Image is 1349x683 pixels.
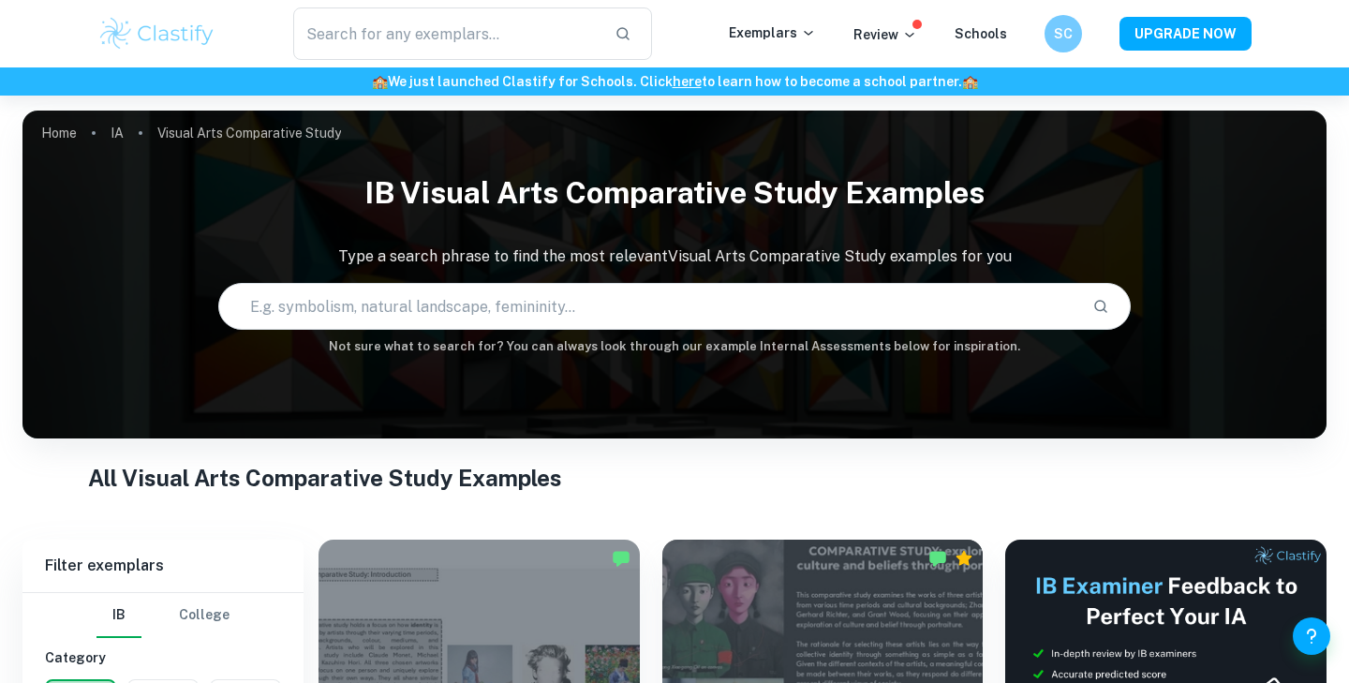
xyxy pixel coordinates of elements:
[293,7,600,60] input: Search for any exemplars...
[22,540,304,592] h6: Filter exemplars
[88,461,1262,495] h1: All Visual Arts Comparative Study Examples
[22,337,1327,356] h6: Not sure what to search for? You can always look through our example Internal Assessments below f...
[1293,617,1330,655] button: Help and Feedback
[955,26,1007,41] a: Schools
[96,593,141,638] button: IB
[97,15,216,52] img: Clastify logo
[1085,290,1117,322] button: Search
[1119,17,1252,51] button: UPGRADE NOW
[955,549,973,568] div: Premium
[22,245,1327,268] p: Type a search phrase to find the most relevant Visual Arts Comparative Study examples for you
[612,549,630,568] img: Marked
[673,74,702,89] a: here
[4,71,1345,92] h6: We just launched Clastify for Schools. Click to learn how to become a school partner.
[157,123,341,143] p: Visual Arts Comparative Study
[96,593,230,638] div: Filter type choice
[41,120,77,146] a: Home
[1045,15,1082,52] button: SC
[372,74,388,89] span: 🏫
[45,647,281,668] h6: Category
[179,593,230,638] button: College
[22,163,1327,223] h1: IB Visual Arts Comparative Study examples
[729,22,816,43] p: Exemplars
[928,549,947,568] img: Marked
[853,24,917,45] p: Review
[219,280,1077,333] input: E.g. symbolism, natural landscape, femininity...
[962,74,978,89] span: 🏫
[111,120,124,146] a: IA
[1053,23,1075,44] h6: SC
